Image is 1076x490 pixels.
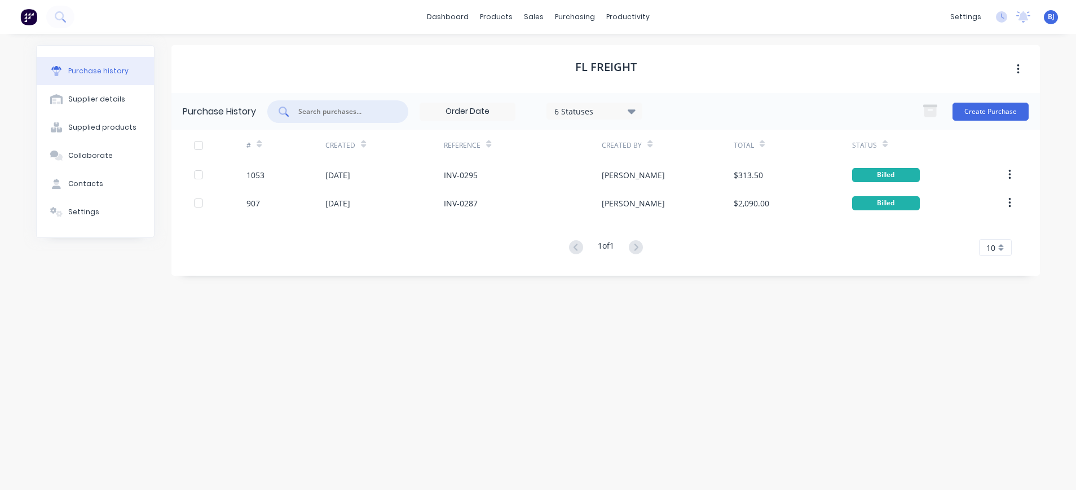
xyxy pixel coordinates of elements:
div: purchasing [549,8,601,25]
a: dashboard [421,8,474,25]
div: Purchase History [183,105,256,118]
div: 1 of 1 [598,240,614,256]
span: 10 [986,242,995,254]
div: Collaborate [68,151,113,161]
div: Billed [852,196,920,210]
div: 907 [246,197,260,209]
div: Contacts [68,179,103,189]
img: Factory [20,8,37,25]
div: Total [734,140,754,151]
input: Search purchases... [297,106,391,117]
button: Create Purchase [952,103,1029,121]
button: Collaborate [37,142,154,170]
div: 1053 [246,169,264,181]
button: Supplier details [37,85,154,113]
button: Purchase history [37,57,154,85]
div: Created [325,140,355,151]
div: INV-0287 [444,197,478,209]
button: Settings [37,198,154,226]
div: # [246,140,251,151]
div: settings [945,8,987,25]
h1: FL Freight [575,60,637,74]
div: [PERSON_NAME] [602,169,665,181]
div: Status [852,140,877,151]
div: $2,090.00 [734,197,769,209]
input: Order Date [420,103,515,120]
button: Contacts [37,170,154,198]
div: Supplied products [68,122,136,133]
div: Purchase history [68,66,129,76]
div: [PERSON_NAME] [602,197,665,209]
div: Reference [444,140,480,151]
div: 6 Statuses [554,105,635,117]
button: Supplied products [37,113,154,142]
div: Created By [602,140,642,151]
div: Supplier details [68,94,125,104]
div: [DATE] [325,169,350,181]
div: Settings [68,207,99,217]
span: BJ [1048,12,1055,22]
div: sales [518,8,549,25]
div: [DATE] [325,197,350,209]
div: INV-0295 [444,169,478,181]
div: $313.50 [734,169,763,181]
div: productivity [601,8,655,25]
div: products [474,8,518,25]
div: Billed [852,168,920,182]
